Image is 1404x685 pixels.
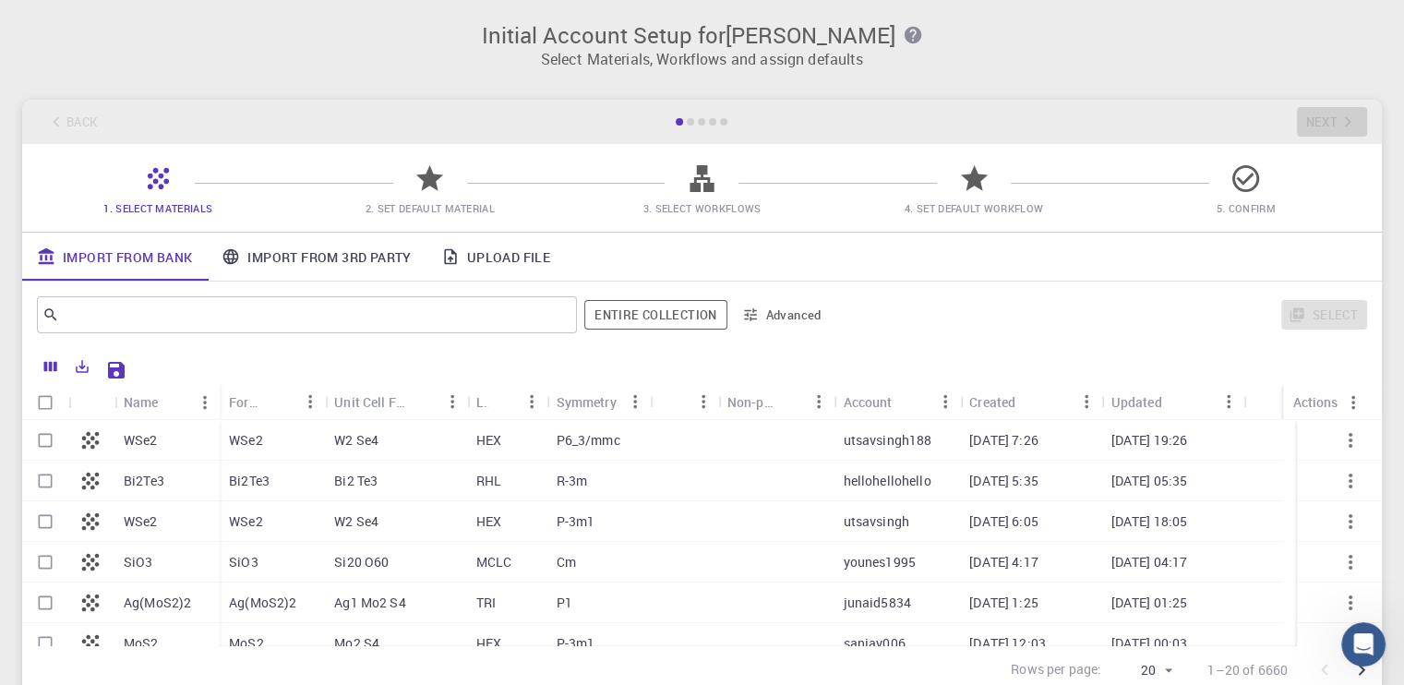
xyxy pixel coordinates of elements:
p: hellohellohello [843,472,930,490]
p: WSe2 [229,431,263,450]
p: MoS2 [124,634,159,653]
p: Rows per page: [1011,660,1101,681]
p: 1–20 of 6660 [1207,661,1288,679]
span: 4. Set Default Workflow [905,201,1043,215]
button: Menu [804,387,834,416]
p: R-3m [556,472,587,490]
div: 20 [1109,657,1178,684]
div: Unit Cell Formula [325,384,467,420]
button: Advanced [735,300,831,330]
div: Formula [229,384,266,420]
button: Menu [517,387,546,416]
button: Menu [438,387,467,416]
div: Created [960,384,1101,420]
p: Bi2 Te3 [334,472,378,490]
p: Bi2Te3 [229,472,270,490]
p: [DATE] 01:25 [1110,594,1187,612]
p: [DATE] 4:17 [969,553,1038,571]
p: SiO3 [229,553,258,571]
button: Sort [266,387,295,416]
p: [DATE] 19:26 [1110,431,1187,450]
button: Save Explorer Settings [98,352,135,389]
p: TRI [476,594,496,612]
div: Formula [220,384,325,420]
p: Bi2Te3 [124,472,164,490]
button: Menu [930,387,960,416]
div: Non-periodic [727,384,775,420]
div: Name [114,384,220,420]
p: [DATE] 05:35 [1110,472,1187,490]
p: Mo2 S4 [334,634,379,653]
p: P1 [556,594,571,612]
p: RHL [476,472,501,490]
p: W2 Se4 [334,431,378,450]
div: Actions [1283,384,1368,420]
p: Ag(MoS2)2 [229,594,296,612]
button: Sort [159,388,188,417]
p: [DATE] 04:17 [1110,553,1187,571]
div: Name [124,384,159,420]
p: utsavsingh [843,512,909,531]
p: Ag(MoS2)2 [124,594,191,612]
p: sanjay006 [843,634,905,653]
div: Lattice [476,384,488,420]
p: HEX [476,431,501,450]
button: Menu [620,387,650,416]
div: Symmetry [546,384,650,420]
button: Menu [190,388,220,417]
a: Upload File [426,233,565,281]
span: 2. Set Default Material [366,201,495,215]
p: HEX [476,512,501,531]
button: Entire collection [584,300,726,330]
p: W2 Se4 [334,512,378,531]
button: Menu [295,387,325,416]
button: Menu [1338,388,1368,417]
p: HEX [476,634,501,653]
button: Menu [1214,387,1243,416]
button: Menu [1072,387,1101,416]
p: P-3m1 [556,512,594,531]
button: Sort [659,387,689,416]
p: [DATE] 1:25 [969,594,1038,612]
button: Sort [892,387,921,416]
p: P6_3/mmc [556,431,619,450]
div: Tags [650,384,718,420]
p: Cm [556,553,575,571]
p: Si20 O60 [334,553,389,571]
a: Import From Bank [22,233,207,281]
p: Select Materials, Workflows and assign defaults [33,48,1371,70]
p: utsavsingh188 [843,431,931,450]
button: Export [66,352,98,381]
span: Filter throughout whole library including sets (folders) [584,300,726,330]
h3: Initial Account Setup for [PERSON_NAME] [33,22,1371,48]
button: Sort [408,387,438,416]
p: WSe2 [124,431,158,450]
p: [DATE] 18:05 [1110,512,1187,531]
div: Lattice [467,384,547,420]
button: Menu [689,387,718,416]
p: MoS2 [229,634,264,653]
div: Icon [68,384,114,420]
div: Actions [1292,384,1338,420]
p: MCLC [476,553,512,571]
p: [DATE] 7:26 [969,431,1038,450]
p: Ag1 Mo2 S4 [334,594,406,612]
button: Columns [35,352,66,381]
p: junaid5834 [843,594,911,612]
p: WSe2 [229,512,263,531]
p: younes1995 [843,553,916,571]
div: Updated [1101,384,1242,420]
div: Created [969,384,1015,420]
p: WSe2 [124,512,158,531]
button: Sort [1162,387,1192,416]
div: Account [834,384,960,420]
p: [DATE] 12:03 [969,634,1046,653]
button: Sort [774,387,804,416]
span: 3. Select Workflows [642,201,761,215]
p: [DATE] 5:35 [969,472,1038,490]
span: 1. Select Materials [103,201,212,215]
p: P-3m1 [556,634,594,653]
span: Assistance [30,13,119,30]
span: 5. Confirm [1217,201,1276,215]
div: Unit Cell Formula [334,384,408,420]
